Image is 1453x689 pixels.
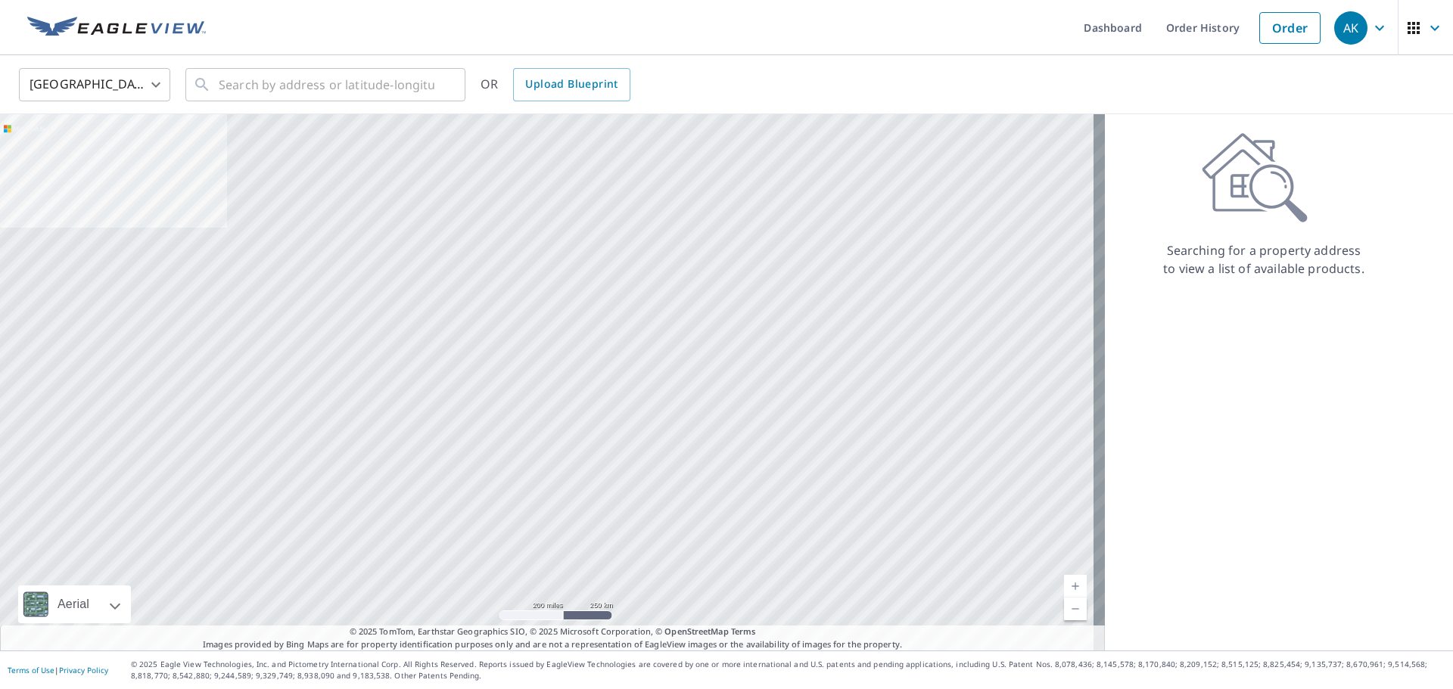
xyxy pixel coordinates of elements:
div: OR [481,68,630,101]
a: Current Level 5, Zoom Out [1064,597,1087,620]
p: Searching for a property address to view a list of available products. [1162,241,1365,278]
a: Current Level 5, Zoom In [1064,575,1087,597]
a: Upload Blueprint [513,68,630,101]
a: Terms of Use [8,665,54,675]
div: Aerial [53,585,94,623]
p: © 2025 Eagle View Technologies, Inc. and Pictometry International Corp. All Rights Reserved. Repo... [131,659,1445,681]
span: © 2025 TomTom, Earthstar Geographics SIO, © 2025 Microsoft Corporation, © [350,625,756,638]
div: AK [1334,11,1367,45]
p: | [8,666,108,675]
input: Search by address or latitude-longitude [219,64,434,106]
span: Upload Blueprint [525,75,618,94]
div: Aerial [18,585,131,623]
img: EV Logo [27,17,206,39]
a: OpenStreetMap [664,625,728,637]
div: [GEOGRAPHIC_DATA] [19,64,170,106]
a: Order [1259,12,1321,44]
a: Privacy Policy [59,665,108,675]
a: Terms [731,625,756,637]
